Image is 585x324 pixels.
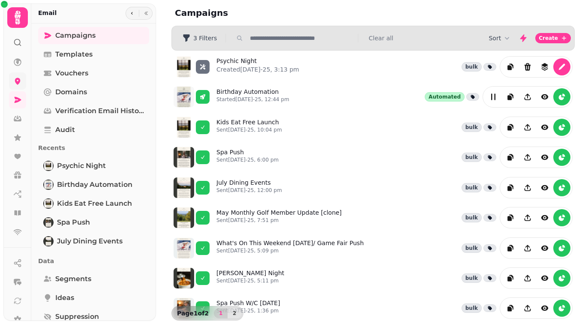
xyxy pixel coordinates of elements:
[502,179,519,196] button: duplicate
[214,308,228,318] button: 1
[553,58,570,75] button: edit
[462,303,482,313] div: bulk
[216,148,279,167] a: Spa PushSent[DATE]-25, 6:00 pm
[44,162,53,170] img: Psychic Night
[55,293,74,303] span: Ideas
[216,208,342,227] a: May Monthly Golf Member Update [clone]Sent[DATE]-25, 7:51 pm
[174,87,194,107] img: aHR0cHM6Ly9zdGFtcGVkZS1zZXJ2aWNlLXByb2QtdGVtcGxhdGUtcHJldmlld3MuczMuZXUtd2VzdC0xLmFtYXpvbmF3cy5jb...
[502,119,519,136] button: duplicate
[216,299,280,318] a: Spa Push W/C [DATE]Sent[DATE]-25, 1:36 pm
[535,33,571,43] button: Create
[462,213,482,222] div: bulk
[519,270,536,287] button: Share campaign preview
[462,243,482,253] div: bulk
[489,34,511,42] button: Sort
[502,300,519,317] button: duplicate
[174,298,194,318] img: aHR0cHM6Ly9zdGFtcGVkZS1zZXJ2aWNlLXByb2QtdGVtcGxhdGUtcHJldmlld3MuczMuZXUtd2VzdC0xLmFtYXpvbmF3cy5jb...
[55,274,91,284] span: Segments
[502,88,519,105] button: duplicate
[175,7,339,19] h2: Campaigns
[369,34,393,42] button: Clear all
[38,46,149,63] a: Templates
[55,68,88,78] span: Vouchers
[536,149,553,166] button: view
[44,218,53,227] img: Spa Push
[502,240,519,257] button: duplicate
[44,180,53,189] img: Birthday Automation
[536,58,553,75] button: revisions
[57,161,106,171] span: Psychic Night
[216,247,364,254] p: Sent [DATE]-25, 5:09 pm
[462,183,482,192] div: bulk
[216,87,289,106] a: Birthday AutomationStarted[DATE]-25, 12:44 pm
[216,126,282,133] p: Sent [DATE]-25, 10:04 pm
[462,62,482,72] div: bulk
[38,9,57,17] h2: Email
[425,92,465,102] div: Automated
[38,233,149,250] a: July Dining EventsJuly Dining Events
[536,300,553,317] button: view
[193,35,217,41] span: 3 Filters
[38,253,149,269] p: Data
[216,156,279,163] p: Sent [DATE]-25, 6:00 pm
[174,238,194,258] img: aHR0cHM6Ly9zdGFtcGVkZS1zZXJ2aWNlLXByb2QtdGVtcGxhdGUtcHJldmlld3MuczMuZXUtd2VzdC0xLmFtYXpvbmF3cy5jb...
[217,311,224,316] span: 1
[519,209,536,226] button: Share campaign preview
[536,240,553,257] button: view
[502,58,519,75] button: duplicate
[57,180,132,190] span: Birthday Automation
[502,209,519,226] button: duplicate
[519,149,536,166] button: Share campaign preview
[44,199,53,208] img: Kids Eat Free Launch
[55,312,99,322] span: Suppression
[536,119,553,136] button: view
[38,65,149,82] a: Vouchers
[553,88,570,105] button: reports
[55,106,144,116] span: Verification email history
[519,179,536,196] button: Share campaign preview
[216,217,342,224] p: Sent [DATE]-25, 7:51 pm
[174,57,194,77] img: aHR0cHM6Ly9zdGFtcGVkZS1zZXJ2aWNlLXByb2QtdGVtcGxhdGUtcHJldmlld3MuczMuZXUtd2VzdC0xLmFtYXpvbmF3cy5jb...
[38,121,149,138] a: Audit
[174,268,194,288] img: aHR0cHM6Ly9zdGFtcGVkZS1zZXJ2aWNlLXByb2QtdGVtcGxhdGUtcHJldmlld3MuczMuZXUtd2VzdC0xLmFtYXpvbmF3cy5jb...
[38,176,149,193] a: Birthday AutomationBirthday Automation
[38,102,149,120] a: Verification email history
[553,119,570,136] button: reports
[38,214,149,231] a: Spa PushSpa Push
[174,147,194,168] img: aHR0cHM6Ly9zdGFtcGVkZS1zZXJ2aWNlLXByb2QtdGVtcGxhdGUtcHJldmlld3MuczMuZXUtd2VzdC0xLmFtYXpvbmF3cy5jb...
[44,237,53,246] img: July Dining Events
[216,96,289,103] p: Started [DATE]-25, 12:44 pm
[216,57,299,77] a: Psychic NightCreated[DATE]-25, 3:13 pm
[536,209,553,226] button: view
[519,58,536,75] button: Delete
[57,217,90,228] span: Spa Push
[174,177,194,198] img: aHR0cHM6Ly9zdGFtcGVkZS1zZXJ2aWNlLXByb2QtdGVtcGxhdGUtcHJldmlld3MuczMuZXUtd2VzdC0xLmFtYXpvbmF3cy5jb...
[216,307,280,314] p: Sent [DATE]-25, 1:36 pm
[216,269,284,288] a: [PERSON_NAME] NightSent[DATE]-25, 5:11 pm
[536,270,553,287] button: view
[519,119,536,136] button: Share campaign preview
[216,277,284,284] p: Sent [DATE]-25, 5:11 pm
[462,123,482,132] div: bulk
[502,149,519,166] button: duplicate
[174,207,194,228] img: aHR0cHM6Ly9zdGFtcGVkZS1zZXJ2aWNlLXByb2QtdGVtcGxhdGUtcHJldmlld3MuczMuZXUtd2VzdC0xLmFtYXpvbmF3cy5jb...
[216,187,282,194] p: Sent [DATE]-25, 12:00 pm
[216,178,282,197] a: July Dining EventsSent[DATE]-25, 12:00 pm
[553,149,570,166] button: reports
[38,270,149,288] a: Segments
[55,49,93,60] span: Templates
[536,88,553,105] button: view
[57,198,132,209] span: Kids Eat Free Launch
[38,27,149,44] a: Campaigns
[57,236,123,246] span: July Dining Events
[553,209,570,226] button: reports
[216,118,282,137] a: Kids Eat Free LaunchSent[DATE]-25, 10:04 pm
[55,125,75,135] span: Audit
[38,140,149,156] p: Recents
[519,300,536,317] button: Share campaign preview
[485,88,502,105] button: edit
[38,289,149,306] a: Ideas
[55,87,87,97] span: Domains
[231,311,238,316] span: 2
[175,31,224,45] button: 3 Filters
